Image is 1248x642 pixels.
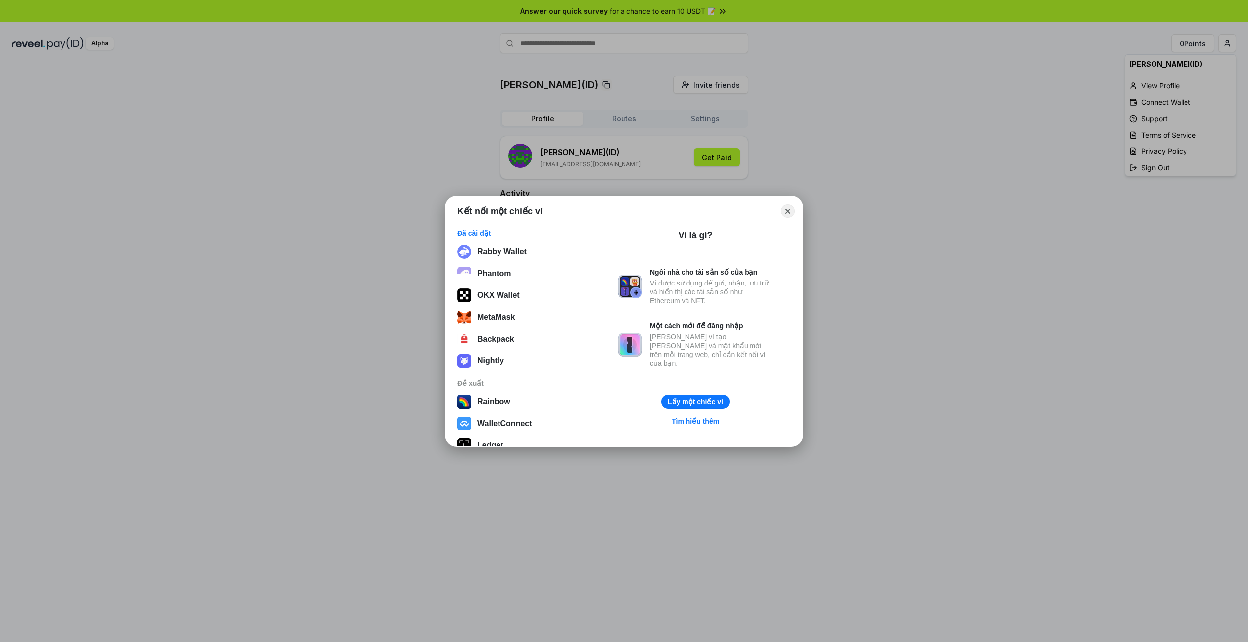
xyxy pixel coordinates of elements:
img: svg+xml,%3Csvg%20xmlns%3D%22http%3A%2F%2Fwww.w3.org%2F2000%2Fsvg%22%20fill%3D%22none%22%20viewBox... [618,333,642,357]
div: Nightly [477,357,504,365]
img: 5VZ71FV6L7PA3gg3tXrdQ+DgLhC+75Wq3no69P3MC0NFQpx2lL04Ql9gHK1bRDjsSBIvScBnDTk1WrlGIZBorIDEYJj+rhdgn... [457,288,471,302]
div: [PERSON_NAME] vì tạo [PERSON_NAME] và mật khẩu mới trên mỗi trang web, chỉ cần kết nối ví của bạn. [650,332,773,368]
div: Backpack [477,335,514,344]
img: epq2vO3P5aLWl15yRS7Q49p1fHTx2Sgh99jU3kfXv7cnPATIVQHAx5oQs66JWv3SWEjHOsb3kKgmE5WNBxBId7C8gm8wEgOvz... [457,267,471,281]
div: Ví là gì? [678,229,712,241]
div: Ledger [477,441,503,450]
button: Rabby Wallet [454,242,579,262]
div: Rainbow [477,397,510,406]
div: Rabby Wallet [477,247,527,256]
img: svg+xml,%3Csvg%20width%3D%2228%22%20height%3D%2228%22%20viewBox%3D%220%200%2028%2028%22%20fill%3D... [457,417,471,430]
button: OKX Wallet [454,285,579,305]
div: Đã cài đặt [457,229,576,238]
div: Phantom [477,269,511,278]
div: OKX Wallet [477,291,520,300]
button: Backpack [454,329,579,349]
img: svg+xml,%3Csvg%20width%3D%22120%22%20height%3D%22120%22%20viewBox%3D%220%200%20120%20120%22%20fil... [457,395,471,409]
img: svg+xml,%3Csvg%20xmlns%3D%22http%3A%2F%2Fwww.w3.org%2F2000%2Fsvg%22%20fill%3D%22none%22%20viewBox... [618,275,642,298]
img: svg+xml,%3Csvg%20xmlns%3D%22http%3A%2F%2Fwww.w3.org%2F2000%2Fsvg%22%20width%3D%2228%22%20height%3... [457,438,471,452]
button: Nightly [454,351,579,371]
div: WalletConnect [477,419,532,428]
div: Đề xuất [457,379,576,388]
img: svg+xml;base64,PHN2ZyB3aWR0aD0iMzUiIGhlaWdodD0iMzQiIHZpZXdCb3g9IjAgMCAzNSAzNCIgZmlsbD0ibm9uZSIgeG... [457,310,471,324]
div: MetaMask [477,313,515,322]
h1: Kết nối một chiếc ví [457,205,543,217]
img: 4BxBxKvl5W07cAAAAASUVORK5CYII= [457,332,471,346]
img: svg+xml;base64,PHN2ZyB3aWR0aD0iMzIiIGhlaWdodD0iMzIiIHZpZXdCb3g9IjAgMCAzMiAzMiIgZmlsbD0ibm9uZSIgeG... [457,245,471,259]
a: Tìm hiểu thêm [666,415,725,428]
img: svg+xml;base64,PD94bWwgdmVyc2lvbj0iMS4wIiBlbmNvZGluZz0idXRmLTgiPz4NCjwhLS0gR2VuZXJhdG9yOiBBZG9iZS... [457,354,471,368]
button: Lấy một chiếc ví [661,395,730,409]
button: Rainbow [454,392,579,412]
div: Tìm hiểu thêm [672,417,719,426]
div: Ví được sử dụng để gửi, nhận, lưu trữ và hiển thị các tài sản số như Ethereum và NFT. [650,279,773,305]
button: Close [781,204,795,218]
button: Ledger [454,435,579,455]
button: Phantom [454,264,579,284]
div: Một cách mới để đăng nhập [650,321,773,330]
div: Lấy một chiếc ví [668,397,723,406]
button: WalletConnect [454,414,579,433]
div: Ngôi nhà cho tài sản số của bạn [650,268,773,277]
button: MetaMask [454,307,579,327]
